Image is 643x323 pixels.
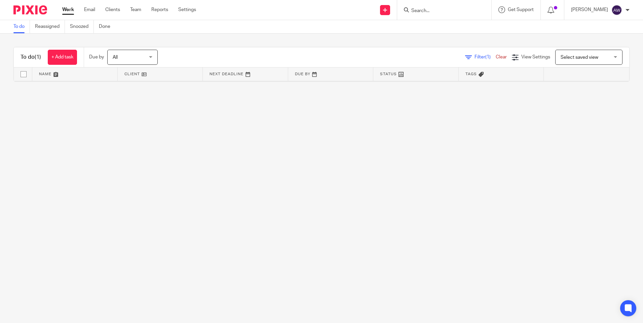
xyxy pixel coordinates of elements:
a: Reports [151,6,168,13]
img: Pixie [13,5,47,14]
a: Settings [178,6,196,13]
img: svg%3E [611,5,622,15]
a: + Add task [48,50,77,65]
p: Due by [89,54,104,60]
span: Tags [465,72,477,76]
a: Clear [496,55,507,59]
span: Filter [475,55,496,59]
span: (1) [485,55,491,59]
a: Email [84,6,95,13]
a: Done [99,20,115,33]
span: (1) [35,54,41,60]
a: Reassigned [35,20,65,33]
p: [PERSON_NAME] [571,6,608,13]
span: View Settings [521,55,550,59]
a: Work [62,6,74,13]
a: Snoozed [70,20,94,33]
span: Get Support [508,7,534,12]
span: Select saved view [561,55,598,60]
h1: To do [21,54,41,61]
a: Team [130,6,141,13]
a: To do [13,20,30,33]
span: All [113,55,118,60]
input: Search [411,8,471,14]
a: Clients [105,6,120,13]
